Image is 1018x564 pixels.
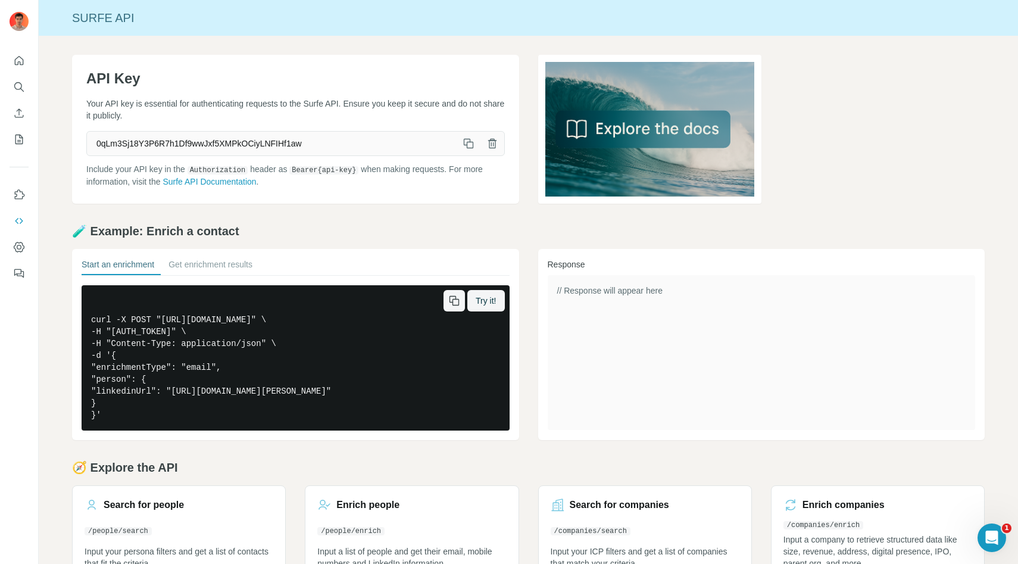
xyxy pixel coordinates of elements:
button: Quick start [10,50,29,71]
h3: Search for companies [570,498,669,512]
button: My lists [10,129,29,150]
div: Surfe API [39,10,1018,26]
button: Try it! [467,290,504,311]
span: Try it! [476,295,496,307]
button: Feedback [10,263,29,284]
p: Include your API key in the header as when making requests. For more information, visit the . [86,163,505,188]
code: /companies/enrich [783,521,863,529]
button: Start an enrichment [82,258,154,275]
button: Use Surfe on LinkedIn [10,184,29,205]
h3: Search for people [104,498,184,512]
code: /people/search [85,527,152,535]
button: Enrich CSV [10,102,29,124]
p: Your API key is essential for authenticating requests to the Surfe API. Ensure you keep it secure... [86,98,505,121]
code: /people/enrich [317,527,385,535]
code: /companies/search [551,527,630,535]
button: Search [10,76,29,98]
span: 0qLm3Sj18Y3P6R7h1Df9wwJxf5XMPkOCiyLNFIHf1aw [87,133,457,154]
h3: Enrich companies [802,498,885,512]
h2: 🧭 Explore the API [72,459,985,476]
button: Use Surfe API [10,210,29,232]
button: Dashboard [10,236,29,258]
iframe: Intercom live chat [978,524,1006,552]
h2: 🧪 Example: Enrich a contact [72,223,985,239]
button: Get enrichment results [168,258,252,275]
img: Avatar [10,12,29,31]
h3: Response [548,258,976,270]
pre: curl -X POST "[URL][DOMAIN_NAME]" \ -H "[AUTH_TOKEN]" \ -H "Content-Type: application/json" \ -d ... [82,285,510,431]
span: // Response will appear here [557,286,663,295]
code: Bearer {api-key} [289,166,358,175]
span: 1 [1002,524,1011,533]
h1: API Key [86,69,505,88]
code: Authorization [188,166,248,175]
h3: Enrich people [336,498,399,512]
a: Surfe API Documentation [163,177,256,186]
